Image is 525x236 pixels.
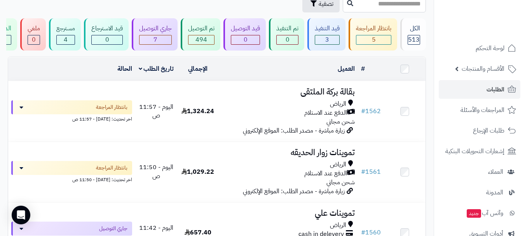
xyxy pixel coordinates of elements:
[466,208,503,219] span: وآتس آب
[117,64,132,73] a: الحالة
[439,121,520,140] a: طلبات الإرجاع
[439,80,520,99] a: الطلبات
[276,24,298,33] div: تم التنفيذ
[140,35,171,44] div: 7
[139,64,174,73] a: تاريخ الطلب
[361,167,365,177] span: #
[439,142,520,161] a: إشعارات التحويلات البنكية
[439,39,520,58] a: لوحة التحكم
[11,175,132,183] div: اخر تحديث: [DATE] - 11:50 ص
[488,166,503,177] span: العملاء
[439,101,520,119] a: المراجعات والأسئلة
[399,18,427,51] a: الكل513
[222,209,355,218] h3: تموينات علي
[153,35,157,44] span: 7
[105,35,109,44] span: 0
[347,18,399,51] a: بانتظار المراجعة 5
[91,24,123,33] div: قيد الاسترجاع
[408,35,420,44] span: 513
[139,163,173,181] span: اليوم - 11:50 ص
[139,24,172,33] div: جاري التوصيل
[472,6,518,23] img: logo-2.png
[82,18,130,51] a: قيد الاسترجاع 0
[460,105,504,115] span: المراجعات والأسئلة
[195,35,207,44] span: 494
[326,178,355,187] span: شحن مجاني
[222,18,267,51] a: قيد التوصيل 0
[92,35,122,44] div: 0
[56,24,75,33] div: مسترجع
[304,108,347,117] span: الدفع عند الاستلام
[476,43,504,54] span: لوحة التحكم
[315,35,339,44] div: 3
[179,18,222,51] a: تم التوصيل 494
[325,35,329,44] span: 3
[439,163,520,181] a: العملاء
[139,102,173,121] span: اليوم - 11:57 ص
[330,100,346,108] span: الرياض
[277,35,298,44] div: 0
[315,24,340,33] div: قيد التنفيذ
[47,18,82,51] a: مسترجع 4
[188,35,214,44] div: 494
[356,24,391,33] div: بانتظار المراجعة
[28,35,40,44] div: 0
[222,87,355,96] h3: بقالة بركة الملتقى
[64,35,68,44] span: 4
[19,18,47,51] a: ملغي 0
[222,148,355,157] h3: تموينات زوار الحديقه
[11,114,132,122] div: اخر تحديث: [DATE] - 11:57 ص
[188,24,215,33] div: تم التوصيل
[445,146,504,157] span: إشعارات التحويلات البنكية
[243,126,345,135] span: زيارة مباشرة - مصدر الطلب: الموقع الإلكتروني
[330,160,346,169] span: الرياض
[96,164,127,172] span: بانتظار المراجعة
[408,24,420,33] div: الكل
[57,35,75,44] div: 4
[361,64,365,73] a: #
[231,35,260,44] div: 0
[304,169,347,178] span: الدفع عند الاستلام
[286,35,290,44] span: 0
[188,64,208,73] a: الإجمالي
[356,35,391,44] div: 5
[99,225,127,233] span: جاري التوصيل
[326,117,355,126] span: شحن مجاني
[306,18,347,51] a: قيد التنفيذ 3
[130,18,179,51] a: جاري التوصيل 7
[467,209,481,218] span: جديد
[330,221,346,230] span: الرياض
[372,35,376,44] span: 5
[439,204,520,222] a: وآتس آبجديد
[231,24,260,33] div: قيد التوصيل
[462,63,504,74] span: الأقسام والمنتجات
[439,183,520,202] a: المدونة
[181,107,214,116] span: 1,324.24
[96,103,127,111] span: بانتظار المراجعة
[473,125,504,136] span: طلبات الإرجاع
[243,187,345,196] span: زيارة مباشرة - مصدر الطلب: الموقع الإلكتروني
[32,35,36,44] span: 0
[28,24,40,33] div: ملغي
[486,187,503,198] span: المدونة
[361,107,381,116] a: #1562
[338,64,355,73] a: العميل
[267,18,306,51] a: تم التنفيذ 0
[361,107,365,116] span: #
[12,206,30,224] div: Open Intercom Messenger
[361,167,381,177] a: #1561
[487,84,504,95] span: الطلبات
[244,35,248,44] span: 0
[181,167,214,177] span: 1,029.22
